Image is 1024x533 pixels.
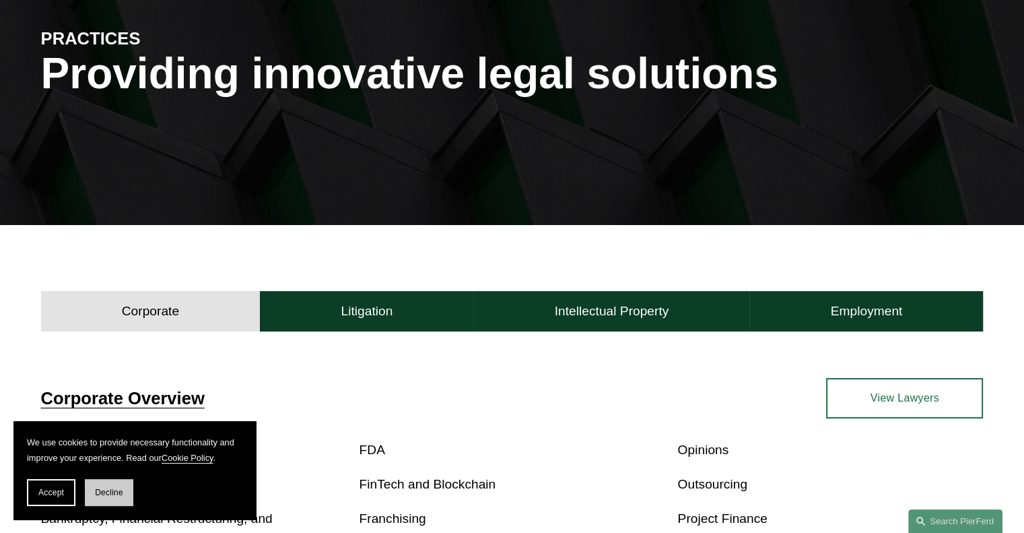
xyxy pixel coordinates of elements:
a: Project Finance [677,511,767,526]
section: Cookie banner [13,421,256,520]
span: Decline [95,488,123,497]
a: FDA [360,443,385,457]
button: Accept [27,479,75,506]
a: Opinions [677,443,728,457]
button: Decline [85,479,133,506]
h4: Litigation [341,303,392,319]
h4: Intellectual Property [555,303,669,319]
a: Franchising [360,511,426,526]
a: Outsourcing [677,477,747,491]
a: Corporate Overview [41,389,205,408]
a: Cookie Policy [162,453,213,463]
h4: Employment [831,303,903,319]
a: View Lawyers [826,378,983,418]
p: We use cookies to provide necessary functionality and improve your experience. Read our . [27,435,242,466]
h4: Corporate [122,303,179,319]
a: Search this site [908,509,1002,533]
h1: Providing innovative legal solutions [41,49,984,98]
a: FinTech and Blockchain [360,477,496,491]
span: Accept [38,488,64,497]
h4: PRACTICES [41,28,277,49]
